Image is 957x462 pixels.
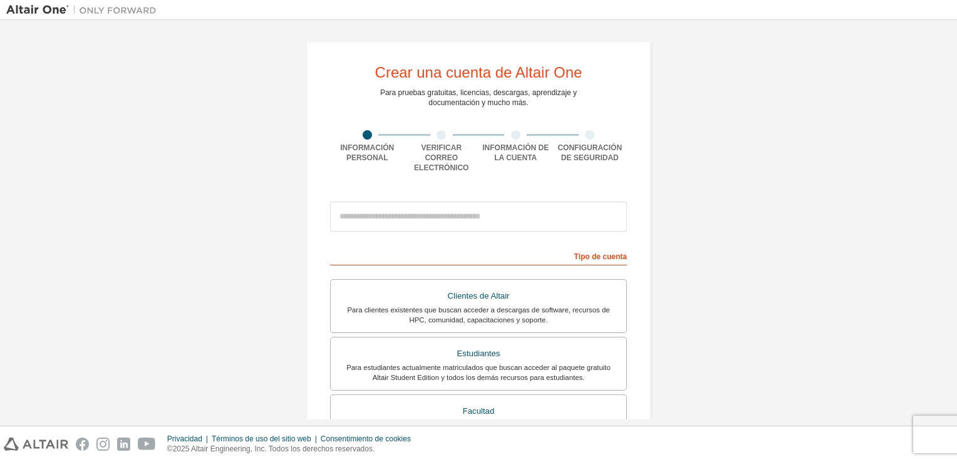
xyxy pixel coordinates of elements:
[76,438,89,451] img: facebook.svg
[375,65,582,80] div: Crear una cuenta de Altair One
[173,444,375,453] font: 2025 Altair Engineering, Inc. Todos los derechos reservados.
[553,143,628,163] div: Configuración de seguridad
[96,438,110,451] img: instagram.svg
[212,434,321,444] div: Términos de uso del sitio web
[167,434,212,444] div: Privacidad
[338,305,619,325] div: Para clientes existentes que buscan acceder a descargas de software, recursos de HPC, comunidad, ...
[167,444,418,454] p: ©
[4,438,68,451] img: altair_logo.svg
[479,143,553,163] div: Información de la cuenta
[338,403,619,420] div: Facultad
[338,362,619,382] div: Para estudiantes actualmente matriculados que buscan acceder al paquete gratuito Altair Student E...
[6,4,163,16] img: Altair One
[338,345,619,362] div: Estudiantes
[138,438,156,451] img: youtube.svg
[380,88,577,108] div: Para pruebas gratuitas, licencias, descargas, aprendizaje y documentación y mucho más.
[321,434,418,444] div: Consentimiento de cookies
[338,287,619,305] div: Clientes de Altair
[330,143,405,163] div: Información personal
[330,245,627,265] div: Tipo de cuenta
[117,438,130,451] img: linkedin.svg
[405,143,479,173] div: Verificar correo electrónico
